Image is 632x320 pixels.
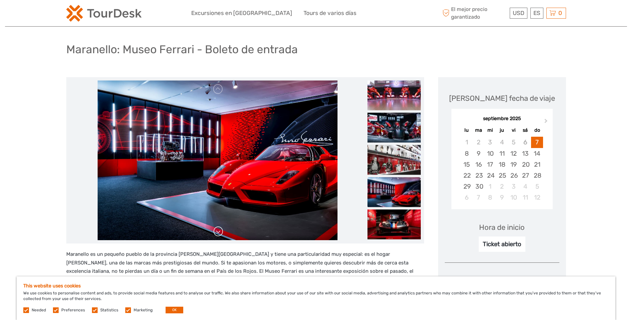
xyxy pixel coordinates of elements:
div: Not available jueves, 4 de septiembre de 2025 [496,137,508,148]
div: Choose viernes, 26 de septiembre de 2025 [508,170,519,181]
div: Not available martes, 2 de septiembre de 2025 [473,137,484,148]
div: Choose sábado, 13 de septiembre de 2025 [519,148,531,159]
button: Next Month [541,117,552,128]
div: Choose lunes, 6 de octubre de 2025 [461,192,472,203]
label: Statistics [100,307,118,313]
h5: This website uses cookies [23,283,609,289]
div: Ticket abierto [479,237,525,252]
div: Choose sábado, 11 de octubre de 2025 [519,192,531,203]
div: Choose martes, 23 de septiembre de 2025 [473,170,484,181]
div: do [531,126,543,135]
div: Choose sábado, 4 de octubre de 2025 [519,181,531,192]
img: 1494cb4ed04f4c5db1cf52ef63fbdbf4_slider_thumbnail.jpeg [367,113,421,143]
p: We're away right now. Please check back later! [9,12,75,17]
div: Choose miércoles, 8 de octubre de 2025 [484,192,496,203]
img: fa840ee937e84df9be002978e23c0923_slider_thumbnail.jpeg [367,177,421,207]
div: Choose miércoles, 17 de septiembre de 2025 [484,159,496,170]
div: ju [496,126,508,135]
div: Choose sábado, 27 de septiembre de 2025 [519,170,531,181]
p: Maranello es un pequeño pueblo de la provincia [PERSON_NAME][GEOGRAPHIC_DATA] y tiene una particu... [66,250,424,284]
span: El mejor precio garantizado [441,6,508,20]
div: Choose viernes, 12 de septiembre de 2025 [508,148,519,159]
button: OK [166,307,183,313]
label: Needed [32,307,46,313]
div: lu [461,126,472,135]
div: vi [508,126,519,135]
div: Choose jueves, 2 de octubre de 2025 [496,181,508,192]
div: Choose sábado, 20 de septiembre de 2025 [519,159,531,170]
h1: Maranello: Museo Ferrari - Boleto de entrada [66,43,298,56]
img: 4e6966232915407888ec5c43f239e536_slider_thumbnail.jpeg [367,145,421,175]
div: Choose viernes, 19 de septiembre de 2025 [508,159,519,170]
div: septiembre 2025 [451,115,553,122]
div: Not available miércoles, 3 de septiembre de 2025 [484,137,496,148]
a: Tours de varios días [304,8,356,18]
div: month 2025-09 [453,137,550,203]
div: Choose lunes, 22 de septiembre de 2025 [461,170,472,181]
div: Choose viernes, 10 de octubre de 2025 [508,192,519,203]
label: Marketing [134,307,153,313]
div: Choose jueves, 11 de septiembre de 2025 [496,148,508,159]
img: 2254-3441b4b5-4e5f-4d00-b396-31f1d84a6ebf_logo_small.png [66,5,142,22]
div: sá [519,126,531,135]
div: Choose lunes, 29 de septiembre de 2025 [461,181,472,192]
div: Choose domingo, 21 de septiembre de 2025 [531,159,543,170]
div: Choose domingo, 5 de octubre de 2025 [531,181,543,192]
div: Choose martes, 16 de septiembre de 2025 [473,159,484,170]
div: Choose miércoles, 1 de octubre de 2025 [484,181,496,192]
div: Choose martes, 9 de septiembre de 2025 [473,148,484,159]
div: mi [484,126,496,135]
div: Choose martes, 7 de octubre de 2025 [473,192,484,203]
div: We use cookies to personalise content and ads, to provide social media features and to analyse ou... [17,276,615,320]
div: Not available viernes, 5 de septiembre de 2025 [508,137,519,148]
span: 0 [557,10,563,16]
div: Choose domingo, 7 de septiembre de 2025 [531,137,543,148]
div: Choose jueves, 18 de septiembre de 2025 [496,159,508,170]
div: Choose lunes, 8 de septiembre de 2025 [461,148,472,159]
div: Choose domingo, 28 de septiembre de 2025 [531,170,543,181]
div: ma [473,126,484,135]
a: Excursiones en [GEOGRAPHIC_DATA] [191,8,292,18]
img: fa840ee937e84df9be002978e23c0923_main_slider.jpeg [98,80,337,240]
div: Hora de inicio [479,222,525,233]
img: 20f74e270e8f44edad0ea3a7b2b07760_slider_thumbnail.jpeg [367,80,421,110]
div: Choose jueves, 25 de septiembre de 2025 [496,170,508,181]
button: Open LiveChat chat widget [77,10,85,18]
img: c85080a5653644f2a5314ca3a9cd399c_slider_thumbnail.jpeg [367,210,421,240]
div: [PERSON_NAME] fecha de viaje [449,93,555,103]
label: Preferences [61,307,85,313]
div: Choose jueves, 9 de octubre de 2025 [496,192,508,203]
div: ES [530,8,543,19]
div: Choose domingo, 14 de septiembre de 2025 [531,148,543,159]
div: Choose lunes, 15 de septiembre de 2025 [461,159,472,170]
div: Not available sábado, 6 de septiembre de 2025 [519,137,531,148]
span: USD [513,10,524,16]
div: Choose miércoles, 24 de septiembre de 2025 [484,170,496,181]
div: Not available lunes, 1 de septiembre de 2025 [461,137,472,148]
div: Choose miércoles, 10 de septiembre de 2025 [484,148,496,159]
div: Choose domingo, 12 de octubre de 2025 [531,192,543,203]
div: Choose viernes, 3 de octubre de 2025 [508,181,519,192]
div: Choose martes, 30 de septiembre de 2025 [473,181,484,192]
